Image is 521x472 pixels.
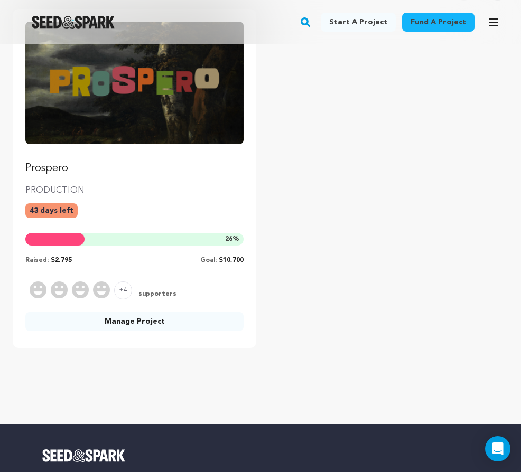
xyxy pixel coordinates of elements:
a: Fund Prospero [25,22,244,176]
span: % [225,235,239,243]
p: PRODUCTION [25,184,244,197]
img: Supporter Image [72,281,89,298]
span: +4 [114,281,132,299]
p: 43 days left [25,203,78,218]
p: Prospero [25,161,244,176]
img: Supporter Image [93,281,110,298]
div: Open Intercom Messenger [485,436,510,461]
a: Manage Project [25,312,244,331]
span: 26 [225,236,232,242]
img: Supporter Image [30,281,46,298]
img: Supporter Image [51,281,68,298]
a: Start a project [321,13,396,32]
a: Seed&Spark Homepage [32,16,115,29]
span: supporters [136,290,176,299]
span: Goal: [200,257,217,263]
span: $10,700 [219,257,244,263]
span: $2,795 [51,257,72,263]
a: Seed&Spark Homepage [42,449,479,462]
img: Seed&Spark Logo Dark Mode [32,16,115,29]
a: Fund a project [402,13,475,32]
img: Seed&Spark Logo [42,449,125,462]
span: Raised: [25,257,49,263]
